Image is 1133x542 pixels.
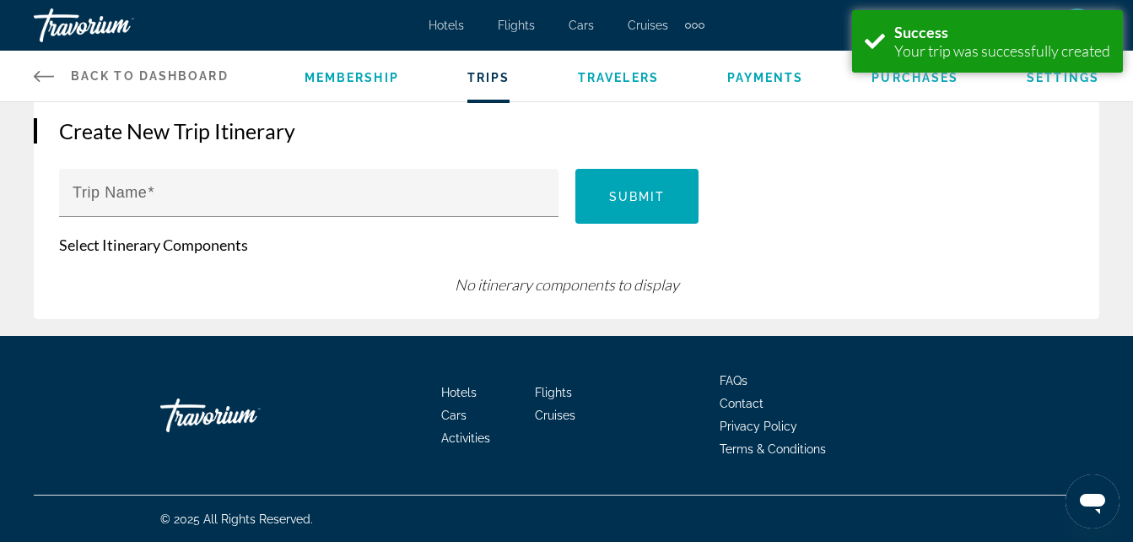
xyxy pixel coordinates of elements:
[467,71,510,84] a: Trips
[34,3,202,47] a: Travorium
[71,69,229,83] span: Back to Dashboard
[1055,8,1099,43] button: User Menu
[578,71,659,84] a: Travelers
[609,190,666,203] span: Submit
[720,374,747,388] a: FAQs
[720,420,797,433] a: Privacy Policy
[498,19,535,32] a: Flights
[871,71,958,84] a: Purchases
[305,71,399,84] a: Membership
[535,409,575,422] a: Cruises
[535,386,572,399] a: Flights
[73,184,147,201] mat-label: Trip Name
[575,169,699,224] button: Submit
[628,19,668,32] a: Cruises
[1066,474,1120,528] iframe: Button to launch messaging window
[727,71,804,84] a: Payments
[894,23,1110,41] div: Success
[441,409,467,422] a: Cars
[441,431,490,445] a: Activities
[569,19,594,32] a: Cars
[59,118,1074,144] h3: Create New Trip Itinerary
[429,19,464,32] a: Hotels
[160,390,329,441] a: Go Home
[894,41,1110,60] div: Your trip was successfully created
[441,386,477,399] a: Hotels
[1027,71,1099,84] a: Settings
[720,397,763,410] a: Contact
[160,512,313,526] span: © 2025 All Rights Reserved.
[59,275,1074,294] div: No itinerary components to display
[720,442,826,456] a: Terms & Conditions
[34,51,229,101] a: Back to Dashboard
[59,236,1074,254] p: Select Itinerary Components
[685,12,704,39] button: Extra navigation items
